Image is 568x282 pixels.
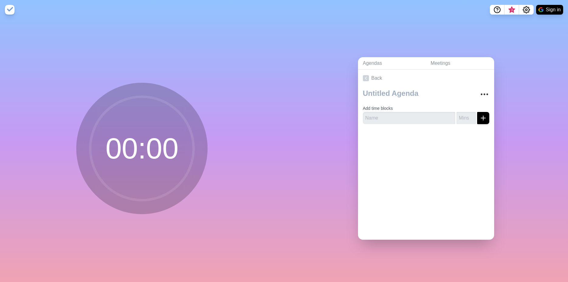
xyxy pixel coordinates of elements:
span: 3 [509,8,514,12]
input: Name [363,112,455,124]
a: Meetings [426,57,494,70]
input: Mins [456,112,476,124]
a: Agendas [358,57,426,70]
label: Add time blocks [363,106,393,111]
img: google logo [539,7,543,12]
button: What’s new [504,5,519,15]
img: timeblocks logo [5,5,15,15]
a: Back [358,70,494,87]
button: More [478,88,491,100]
button: Settings [519,5,534,15]
button: Help [490,5,504,15]
button: Sign in [536,5,563,15]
